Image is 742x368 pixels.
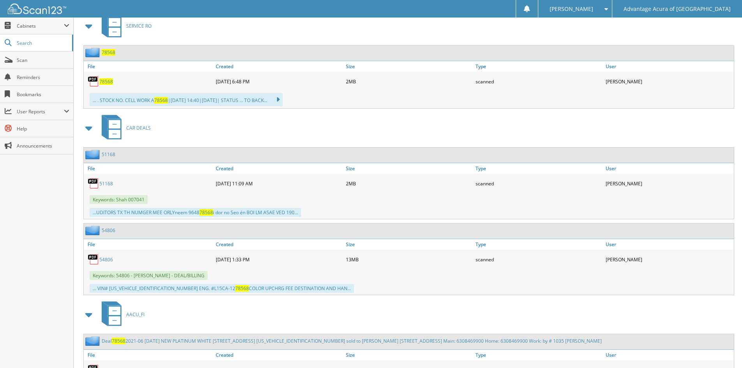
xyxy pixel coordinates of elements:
a: File [84,239,214,250]
div: 13MB [344,252,474,267]
a: User [604,163,734,174]
img: PDF.png [88,178,99,189]
span: Reminders [17,74,69,81]
span: SERVICE RO [126,23,152,29]
span: AACU_FI [126,311,145,318]
div: [PERSON_NAME] [604,176,734,191]
a: Size [344,350,474,360]
a: User [604,239,734,250]
a: File [84,163,214,174]
iframe: Chat Widget [703,331,742,368]
div: 2MB [344,74,474,89]
span: 78568 [235,285,249,292]
span: User Reports [17,108,64,115]
img: folder2.png [85,150,102,159]
span: Announcements [17,143,69,149]
div: [DATE] 11:09 AM [214,176,344,191]
a: Type [474,350,604,360]
a: Created [214,163,344,174]
img: PDF.png [88,76,99,87]
a: Created [214,239,344,250]
div: scanned [474,74,604,89]
div: [DATE] 6:48 PM [214,74,344,89]
a: File [84,61,214,72]
a: User [604,350,734,360]
a: Created [214,61,344,72]
div: 2MB [344,176,474,191]
span: CAR DEALS [126,125,151,131]
a: 54806 [102,227,115,234]
a: Deal785682021-06 [DATE] NEW PLATINUM WHITE [STREET_ADDRESS] [US_VEHICLE_IDENTIFICATION_NUMBER] so... [102,338,602,344]
a: 54806 [99,256,113,263]
a: 51168 [102,151,115,158]
span: Help [17,125,69,132]
a: User [604,61,734,72]
div: ... . STOCK NO. CELL WORK A |[DATE] 14:40|[DATE]| STATUS ... TO BACK... [90,93,283,106]
div: scanned [474,252,604,267]
span: Bookmarks [17,91,69,98]
div: [DATE] 1:33 PM [214,252,344,267]
span: Keywords: 54806 - [PERSON_NAME] - DEAL/BILLING [90,271,208,280]
a: Type [474,163,604,174]
a: SERVICE RO [97,11,152,41]
a: Size [344,239,474,250]
a: Size [344,163,474,174]
div: [PERSON_NAME] [604,252,734,267]
span: 78568 [112,338,125,344]
img: PDF.png [88,254,99,265]
span: Cabinets [17,23,64,29]
span: 78568 [154,97,168,104]
div: [PERSON_NAME] [604,74,734,89]
span: Scan [17,57,69,63]
a: Size [344,61,474,72]
a: CAR DEALS [97,113,151,143]
div: ...UDITORS TX TH NUMGER MEE ORLYneem 9648 i dor no Seo én BOI LM ASAE VED 190... [90,208,301,217]
img: scan123-logo-white.svg [8,4,66,14]
div: scanned [474,176,604,191]
span: 78568 [199,209,213,216]
img: folder2.png [85,336,102,346]
a: 78568 [102,49,115,56]
span: Keywords: Shah 007041 [90,195,148,204]
a: 51168 [99,180,113,187]
span: Advantage Acura of [GEOGRAPHIC_DATA] [624,7,731,11]
img: folder2.png [85,225,102,235]
a: Type [474,61,604,72]
div: ... VIN# [US_VEHICLE_IDENTIFICATION_NUMBER] ENG. #L15CA-12 COLOR UPCHRG FEE DESTINATION AND HAN... [90,284,354,293]
a: AACU_FI [97,299,145,330]
a: Created [214,350,344,360]
span: Search [17,40,68,46]
img: folder2.png [85,48,102,57]
a: 78568 [99,78,113,85]
span: [PERSON_NAME] [550,7,593,11]
a: Type [474,239,604,250]
a: File [84,350,214,360]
